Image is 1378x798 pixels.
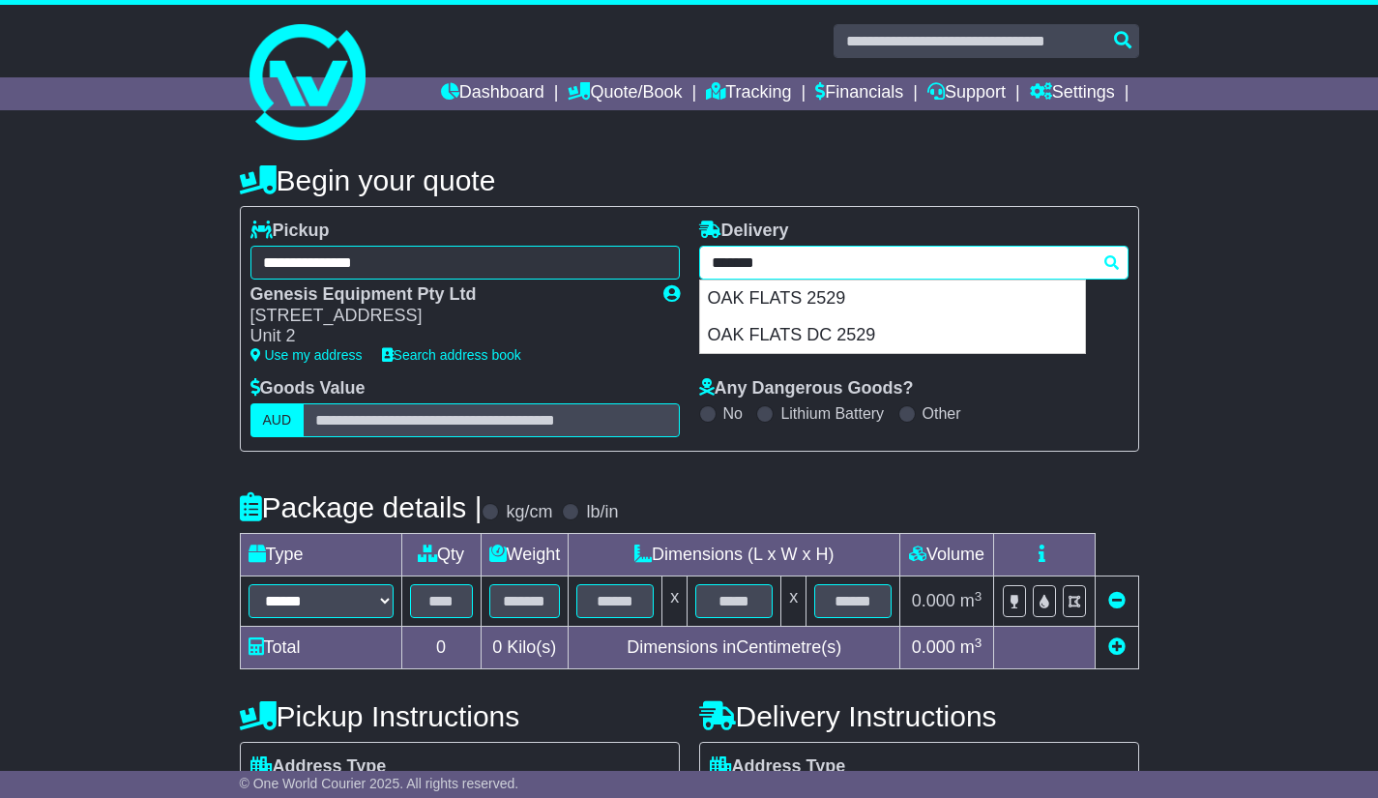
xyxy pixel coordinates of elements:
[240,534,401,576] td: Type
[700,281,1085,317] div: OAK FLATS 2529
[240,164,1139,196] h4: Begin your quote
[927,77,1006,110] a: Support
[240,776,519,791] span: © One World Courier 2025. All rights reserved.
[706,77,791,110] a: Tracking
[1108,637,1126,657] a: Add new item
[401,627,481,669] td: 0
[975,635,982,650] sup: 3
[700,317,1085,354] div: OAK FLATS DC 2529
[250,756,387,778] label: Address Type
[250,403,305,437] label: AUD
[699,378,914,399] label: Any Dangerous Goods?
[250,378,366,399] label: Goods Value
[699,221,789,242] label: Delivery
[723,404,743,423] label: No
[699,246,1129,280] typeahead: Please provide city
[250,284,644,306] div: Genesis Equipment Pty Ltd
[250,347,363,363] a: Use my address
[441,77,544,110] a: Dashboard
[912,591,955,610] span: 0.000
[912,637,955,657] span: 0.000
[780,404,884,423] label: Lithium Battery
[569,627,900,669] td: Dimensions in Centimetre(s)
[781,576,806,627] td: x
[506,502,552,523] label: kg/cm
[240,491,483,523] h4: Package details |
[923,404,961,423] label: Other
[481,534,569,576] td: Weight
[250,221,330,242] label: Pickup
[900,534,994,576] td: Volume
[401,534,481,576] td: Qty
[568,77,682,110] a: Quote/Book
[250,326,644,347] div: Unit 2
[250,306,644,327] div: [STREET_ADDRESS]
[975,589,982,604] sup: 3
[1108,591,1126,610] a: Remove this item
[662,576,688,627] td: x
[481,627,569,669] td: Kilo(s)
[492,637,502,657] span: 0
[960,637,982,657] span: m
[710,756,846,778] label: Address Type
[815,77,903,110] a: Financials
[240,700,680,732] h4: Pickup Instructions
[240,627,401,669] td: Total
[382,347,521,363] a: Search address book
[1030,77,1115,110] a: Settings
[699,700,1139,732] h4: Delivery Instructions
[960,591,982,610] span: m
[586,502,618,523] label: lb/in
[569,534,900,576] td: Dimensions (L x W x H)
